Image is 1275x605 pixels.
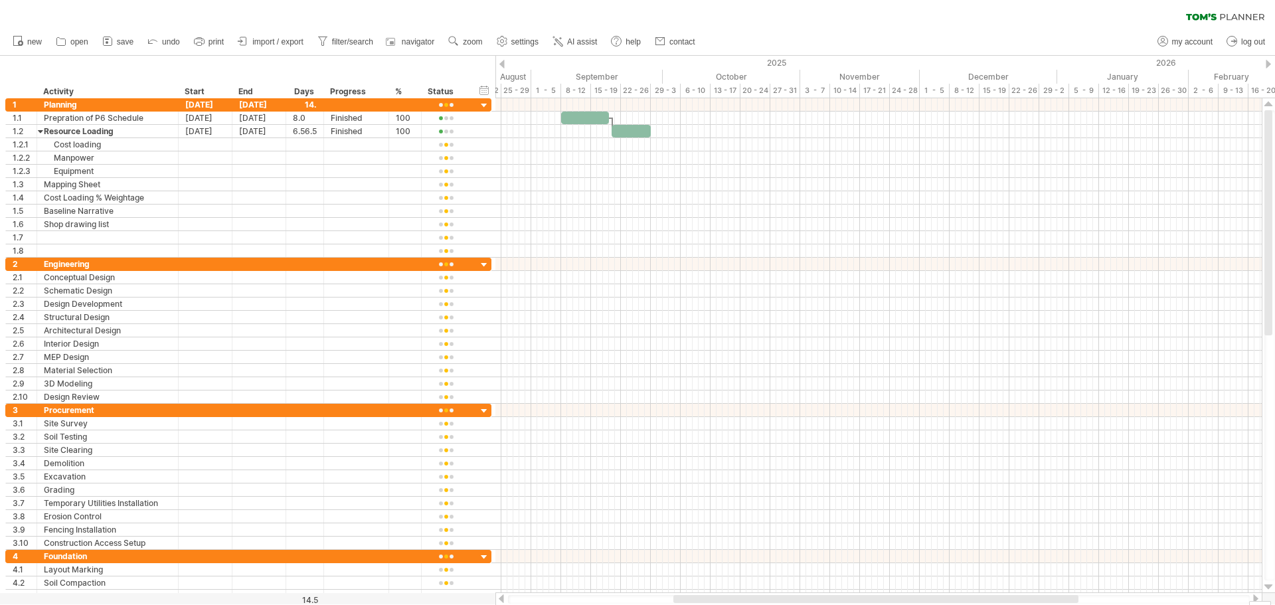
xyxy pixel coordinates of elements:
div: Progress [330,85,381,98]
div: 22 - 26 [1009,84,1039,98]
div: 3.5 [13,470,37,483]
div: 2.5 [13,324,37,337]
div: Architectural Design [44,324,171,337]
a: new [9,33,46,50]
div: 2.8 [13,364,37,377]
div: Design Review [44,390,171,403]
span: log out [1241,37,1265,46]
div: 3.3 [13,444,37,456]
div: 29 - 2 [1039,84,1069,98]
div: Trenching [44,590,171,602]
a: print [191,33,228,50]
div: Soil Testing [44,430,171,443]
div: 20 - 24 [740,84,770,98]
span: help [626,37,641,46]
div: Demolition [44,457,171,470]
div: 3.6 [13,483,37,496]
a: AI assist [549,33,601,50]
a: undo [144,33,184,50]
div: Equipment [44,165,171,177]
div: 100 [396,112,414,124]
div: 3.8 [13,510,37,523]
div: Fencing Installation [44,523,171,536]
div: 3 - 7 [800,84,830,98]
span: open [70,37,88,46]
div: 17 - 21 [860,84,890,98]
div: 1.2.1 [13,138,37,151]
div: 2.7 [13,351,37,363]
a: my account [1154,33,1217,50]
div: 25 - 29 [501,84,531,98]
div: 2 - 6 [1189,84,1219,98]
div: 2.2 [13,284,37,297]
div: [DATE] [232,112,286,124]
div: 2.6 [13,337,37,350]
div: Conceptual Design [44,271,171,284]
div: Layout Marking [44,563,171,576]
span: zoom [463,37,482,46]
div: 100 [396,125,414,137]
div: 6.5 [293,125,317,137]
span: my account [1172,37,1213,46]
div: Finished [331,112,382,124]
div: 1.1 [13,112,37,124]
div: Schematic Design [44,284,171,297]
a: save [99,33,137,50]
div: January 2026 [1057,70,1189,84]
div: 4.3 [13,590,37,602]
div: Construction Access Setup [44,537,171,549]
div: 2.9 [13,377,37,390]
div: 19 - 23 [1129,84,1159,98]
a: contact [651,33,699,50]
div: 2.3 [13,298,37,310]
span: new [27,37,42,46]
div: 3 [13,404,37,416]
div: Baseline Narrative [44,205,171,217]
div: 13 - 17 [711,84,740,98]
div: 1 [13,98,37,111]
div: 29 - 3 [651,84,681,98]
span: settings [511,37,539,46]
div: November 2025 [800,70,920,84]
div: [DATE] [232,98,286,111]
span: save [117,37,133,46]
div: Procurement [44,404,171,416]
div: 14.5 [287,595,318,605]
div: 26 - 30 [1159,84,1189,98]
div: Resource Loading [44,125,171,137]
a: log out [1223,33,1269,50]
div: [DATE] [179,112,232,124]
div: 1.4 [13,191,37,204]
div: 1 - 5 [920,84,950,98]
div: 4.2 [13,576,37,589]
div: 15 - 19 [591,84,621,98]
div: 8 - 12 [561,84,591,98]
div: 12 - 16 [1099,84,1129,98]
div: Temporary Utilities Installation [44,497,171,509]
div: 24 - 28 [890,84,920,98]
div: September 2025 [531,70,663,84]
div: 3.1 [13,417,37,430]
a: help [608,33,645,50]
div: Engineering [44,258,171,270]
div: 2.4 [13,311,37,323]
div: 22 - 26 [621,84,651,98]
div: 27 - 31 [770,84,800,98]
span: contact [669,37,695,46]
div: 3.2 [13,430,37,443]
div: Show Legend [1249,601,1271,605]
div: [DATE] [232,125,286,137]
div: 4.1 [13,563,37,576]
div: 10 - 14 [830,84,860,98]
div: 5 - 9 [1069,84,1099,98]
div: 6 - 10 [681,84,711,98]
div: Soil Compaction [44,576,171,589]
div: 1.3 [13,178,37,191]
div: 1.2 [13,125,37,137]
div: 8 - 12 [950,84,979,98]
a: import / export [234,33,307,50]
div: 1.5 [13,205,37,217]
a: zoom [445,33,486,50]
div: Mapping Sheet [44,178,171,191]
div: Grading [44,483,171,496]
